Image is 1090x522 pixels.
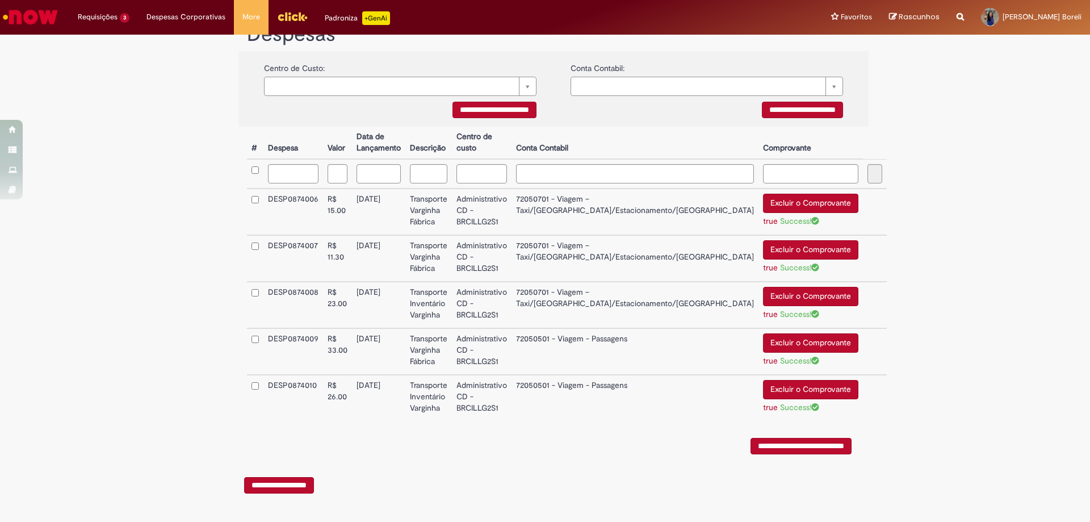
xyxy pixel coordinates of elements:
td: Transporte Inventário Varginha [405,375,452,421]
td: [DATE] [352,189,405,235]
td: Excluir o Comprovante true Success! [758,235,863,282]
td: Excluir o Comprovante true Success! [758,328,863,375]
span: 3 [120,13,129,23]
td: Administrativo CD - BRCILLG2S1 [452,282,512,328]
td: 72050501 - Viagem - Passagens [512,375,758,421]
a: Rascunhos [889,12,940,23]
span: [PERSON_NAME] Boreli [1003,12,1081,22]
label: Conta Contabil: [571,57,624,74]
th: Conta Contabil [512,127,758,159]
th: Descrição [405,127,452,159]
td: Administrativo CD - BRCILLG2S1 [452,235,512,282]
span: Success! [780,262,819,273]
th: Comprovante [758,127,863,159]
td: R$ 15.00 [323,189,352,235]
button: Excluir o Comprovante [763,240,858,260]
a: Limpar campo {0} [571,77,843,96]
a: true [763,262,778,273]
button: Excluir o Comprovante [763,194,858,213]
td: 72050701 - Viagem – Taxi/[GEOGRAPHIC_DATA]/Estacionamento/[GEOGRAPHIC_DATA] [512,282,758,328]
span: Success! [780,402,819,412]
a: true [763,356,778,366]
td: 72050501 - Viagem - Passagens [512,328,758,375]
a: true [763,402,778,412]
td: DESP0874007 [263,235,323,282]
td: R$ 11.30 [323,235,352,282]
td: [DATE] [352,375,405,421]
td: 72050701 - Viagem – Taxi/[GEOGRAPHIC_DATA]/Estacionamento/[GEOGRAPHIC_DATA] [512,235,758,282]
td: Transporte Varginha Fábrica [405,328,452,375]
button: Excluir o Comprovante [763,287,858,306]
td: R$ 26.00 [323,375,352,421]
td: DESP0874006 [263,189,323,235]
td: Transporte Varginha Fábrica [405,189,452,235]
td: DESP0874008 [263,282,323,328]
img: ServiceNow [1,6,60,28]
td: [DATE] [352,328,405,375]
span: Success! [780,356,819,366]
td: R$ 23.00 [323,282,352,328]
td: Administrativo CD - BRCILLG2S1 [452,375,512,421]
td: DESP0874010 [263,375,323,421]
td: 72050701 - Viagem – Taxi/[GEOGRAPHIC_DATA]/Estacionamento/[GEOGRAPHIC_DATA] [512,189,758,235]
span: Success! [780,216,819,226]
th: # [247,127,263,159]
label: Centro de Custo: [264,57,325,74]
a: Limpar campo {0} [264,77,536,96]
td: DESP0874009 [263,328,323,375]
span: More [242,11,260,23]
td: Administrativo CD - BRCILLG2S1 [452,189,512,235]
td: Administrativo CD - BRCILLG2S1 [452,328,512,375]
td: Transporte Inventário Varginha [405,282,452,328]
button: Excluir o Comprovante [763,380,858,399]
span: Success! [780,309,819,319]
p: +GenAi [362,11,390,25]
span: Favoritos [841,11,872,23]
td: Excluir o Comprovante true Success! [758,282,863,328]
h1: Despesas [247,23,860,46]
th: Data de Lançamento [352,127,405,159]
td: Transporte Varginha Fábrica [405,235,452,282]
td: [DATE] [352,282,405,328]
a: true [763,216,778,226]
th: Despesa [263,127,323,159]
span: Requisições [78,11,118,23]
td: R$ 33.00 [323,328,352,375]
span: Despesas Corporativas [146,11,225,23]
div: Padroniza [325,11,390,25]
span: Rascunhos [899,11,940,22]
th: Valor [323,127,352,159]
a: true [763,309,778,319]
th: Centro de custo [452,127,512,159]
button: Excluir o Comprovante [763,333,858,353]
td: Excluir o Comprovante true Success! [758,375,863,421]
img: click_logo_yellow_360x200.png [277,8,308,25]
td: Excluir o Comprovante true Success! [758,189,863,235]
td: [DATE] [352,235,405,282]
